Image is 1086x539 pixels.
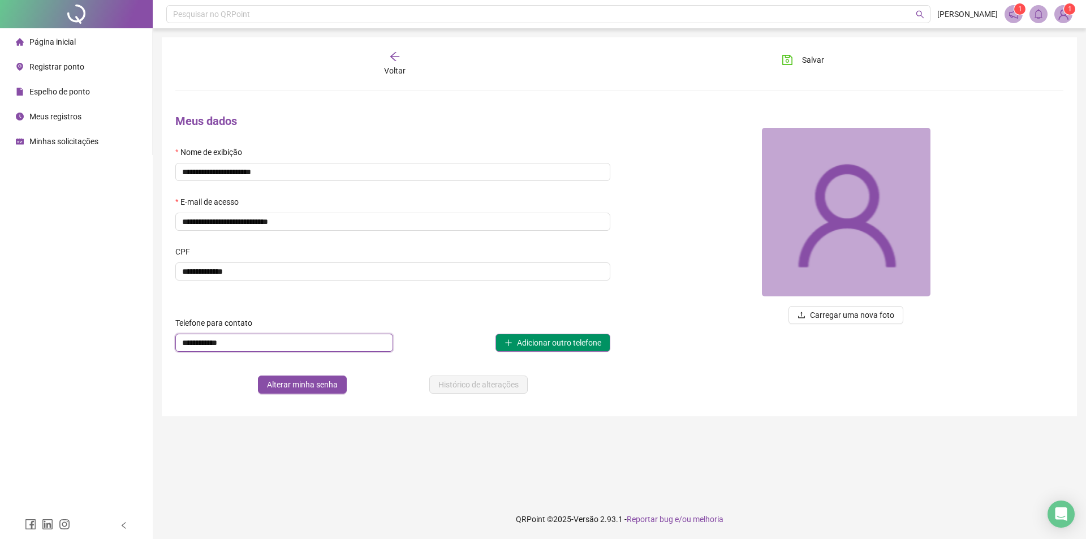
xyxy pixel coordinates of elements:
span: Reportar bug e/ou melhoria [627,515,723,524]
span: schedule [16,137,24,145]
label: Nome de exibição [175,146,249,158]
span: environment [16,63,24,71]
span: search [916,10,924,19]
span: linkedin [42,519,53,530]
span: Minhas solicitações [29,137,98,146]
img: 91834 [1055,6,1072,23]
button: plusAdicionar outro telefone [495,334,610,352]
span: Salvar [802,54,824,66]
label: Telefone para contato [175,317,260,329]
span: left [120,521,128,529]
span: 1 [1068,5,1072,13]
span: Espelho de ponto [29,87,90,96]
button: Alterar minha senha [258,376,347,394]
span: [PERSON_NAME] [937,8,998,20]
span: Meus registros [29,112,81,121]
img: 91834 [762,128,930,296]
span: home [16,38,24,46]
span: Alterar minha senha [267,378,338,391]
button: uploadCarregar uma nova foto [788,306,903,324]
span: Adicionar outro telefone [517,337,601,349]
span: Versão [574,515,598,524]
span: Registrar ponto [29,62,84,71]
span: Carregar uma nova foto [810,309,894,321]
button: Salvar [773,51,833,69]
span: 1 [1018,5,1022,13]
span: plus [505,339,512,347]
span: save [782,54,793,66]
span: file [16,88,24,96]
footer: QRPoint © 2025 - 2.93.1 - [153,499,1086,539]
span: arrow-left [389,51,400,62]
span: bell [1033,9,1044,19]
button: Histórico de alterações [429,376,528,394]
label: CPF [175,245,197,258]
span: Página inicial [29,37,76,46]
span: instagram [59,519,70,530]
span: upload [798,311,805,319]
div: Open Intercom Messenger [1048,501,1075,528]
sup: Atualize o seu contato no menu Meus Dados [1064,3,1075,15]
span: clock-circle [16,113,24,120]
span: facebook [25,519,36,530]
h4: Meus dados [175,113,610,129]
label: E-mail de acesso [175,196,246,208]
span: notification [1009,9,1019,19]
sup: 1 [1014,3,1025,15]
span: Voltar [384,66,406,75]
